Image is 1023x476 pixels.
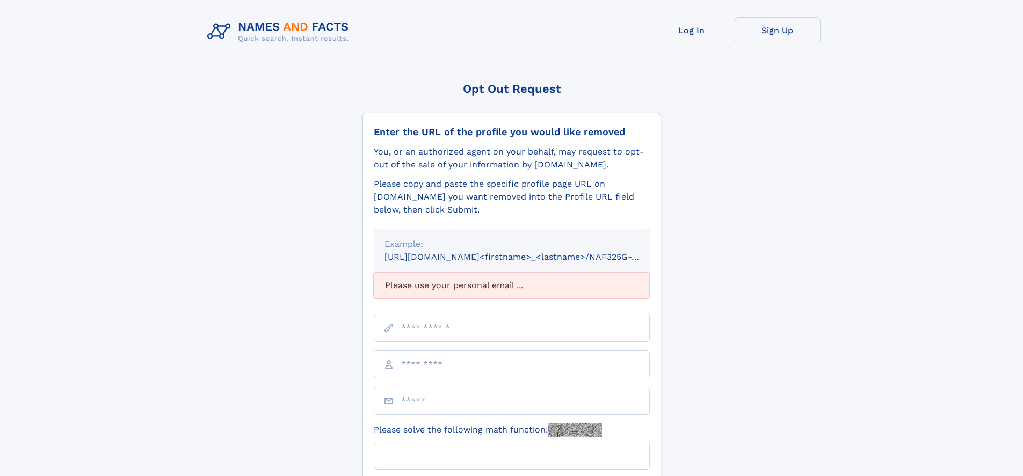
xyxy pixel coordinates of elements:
small: [URL][DOMAIN_NAME]<firstname>_<lastname>/NAF325G-xxxxxxxx [384,252,670,262]
label: Please solve the following math function: [374,423,602,437]
div: Example: [384,238,639,251]
a: Sign Up [735,17,821,43]
div: You, or an authorized agent on your behalf, may request to opt-out of the sale of your informatio... [374,145,650,171]
div: Enter the URL of the profile you would like removed [374,126,650,138]
div: Please use your personal email ... [374,272,650,299]
a: Log In [649,17,735,43]
div: Opt Out Request [362,82,661,96]
img: Logo Names and Facts [203,17,358,46]
div: Please copy and paste the specific profile page URL on [DOMAIN_NAME] you want removed into the Pr... [374,178,650,216]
